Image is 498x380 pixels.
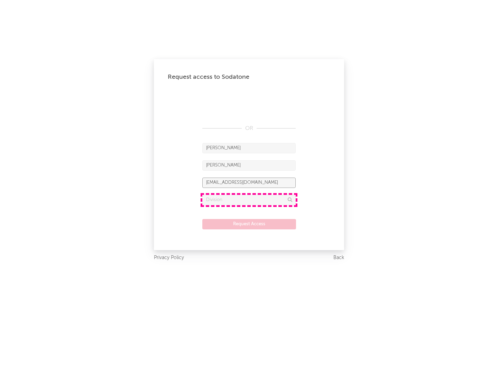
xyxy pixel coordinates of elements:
[202,219,296,229] button: Request Access
[202,178,296,188] input: Email
[202,195,296,205] input: Division
[333,254,344,262] a: Back
[202,160,296,171] input: Last Name
[168,73,330,81] div: Request access to Sodatone
[202,124,296,133] div: OR
[202,143,296,153] input: First Name
[154,254,184,262] a: Privacy Policy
